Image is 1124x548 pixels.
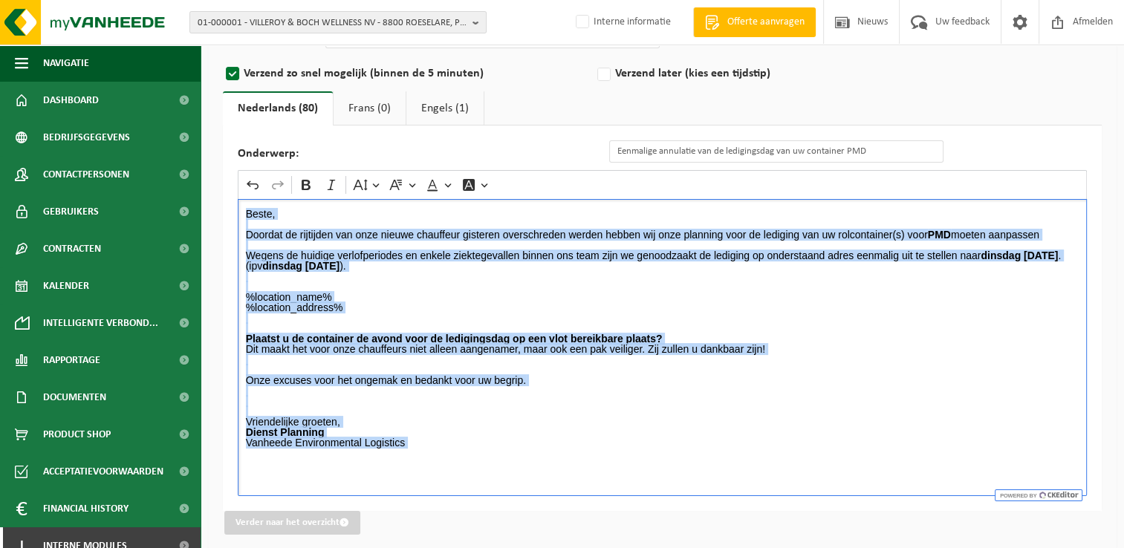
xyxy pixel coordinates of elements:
span: Rapportage [43,342,100,379]
a: Engels (1) [406,91,484,125]
span: Navigatie [43,45,89,82]
strong: dinsdag [DATE] [981,249,1058,261]
strong: dinsdag [DATE] [262,260,340,272]
p: Vanheede Environmental Logistics [246,427,1079,458]
label: Verzend later (kies een tijdstip) [594,63,966,84]
span: Kalender [43,267,89,304]
div: Rich Text Editor. Editing area: main. Press Alt+0 for help. [238,199,1087,496]
strong: PMD [928,229,951,241]
label: Interne informatie [573,11,671,33]
span: 01-000001 - VILLEROY & BOCH WELLNESS NV - 8800 ROESELARE, POPULIERSTRAAT 1 [198,12,467,34]
span: Documenten [43,379,106,416]
span: Acceptatievoorwaarden [43,453,163,490]
span: Dashboard [43,82,99,119]
span: Offerte aanvragen [724,15,808,30]
p: Beste, Doordat de rijtijden van onze nieuwe chauffeur gisteren overschreden werden hebben wij onz... [246,209,1079,427]
button: Verder naar het overzicht [224,511,360,535]
div: Editor toolbar [238,171,1086,199]
strong: Dienst Planning [246,426,325,438]
a: Frans (0) [334,91,406,125]
button: 01-000001 - VILLEROY & BOCH WELLNESS NV - 8800 ROESELARE, POPULIERSTRAAT 1 [189,11,487,33]
span: Gebruikers [43,193,99,230]
span: Product Shop [43,416,111,453]
label: Verzend zo snel mogelijk (binnen de 5 minuten) [223,63,594,84]
span: Intelligente verbond... [43,304,158,342]
strong: Plaatst u de container de avond voor de ledigingsdag op een vlot bereikbare plaats? [246,333,663,345]
span: Contracten [43,230,101,267]
label: Onderwerp: [238,148,609,163]
span: Bedrijfsgegevens [43,119,130,156]
span: Powered by [998,492,1036,499]
input: Geef hier het onderwerp van de e-mail in. [609,140,943,163]
a: Nederlands (80) [223,91,333,125]
span: Contactpersonen [43,156,129,193]
a: Offerte aanvragen [693,7,816,37]
span: Financial History [43,490,129,527]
